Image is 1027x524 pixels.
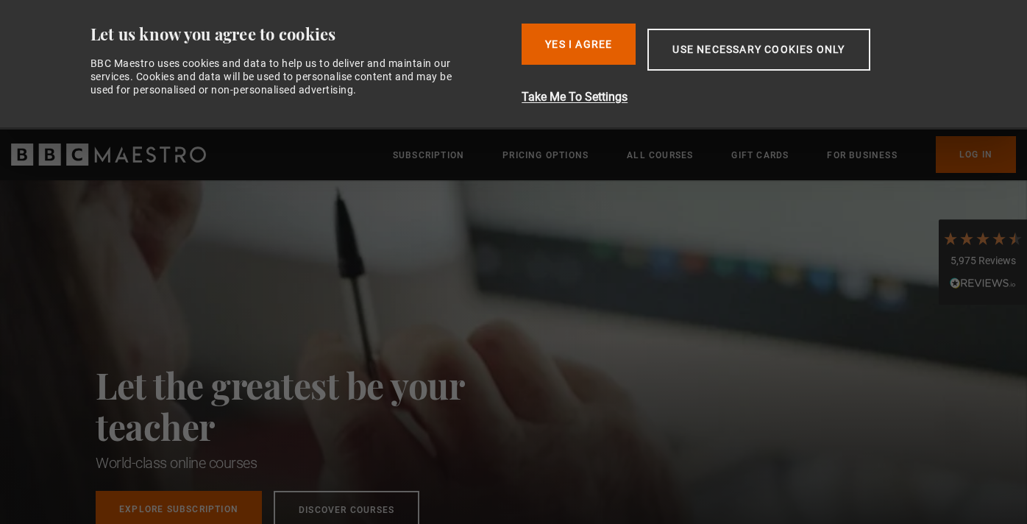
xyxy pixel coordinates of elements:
[502,148,589,163] a: Pricing Options
[393,136,1016,173] nav: Primary
[950,277,1016,288] img: REVIEWS.io
[90,24,511,45] div: Let us know you agree to cookies
[522,88,948,106] button: Take Me To Settings
[942,276,1023,294] div: Read All Reviews
[942,254,1023,269] div: 5,975 Reviews
[393,148,464,163] a: Subscription
[731,148,789,163] a: Gift Cards
[939,219,1027,305] div: 5,975 ReviewsRead All Reviews
[90,57,469,97] div: BBC Maestro uses cookies and data to help us to deliver and maintain our services. Cookies and da...
[627,148,693,163] a: All Courses
[936,136,1016,173] a: Log In
[522,24,636,65] button: Yes I Agree
[96,364,530,447] h2: Let the greatest be your teacher
[96,453,530,473] h1: World-class online courses
[647,29,870,71] button: Use necessary cookies only
[11,144,206,166] svg: BBC Maestro
[827,148,897,163] a: For business
[942,230,1023,247] div: 4.7 Stars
